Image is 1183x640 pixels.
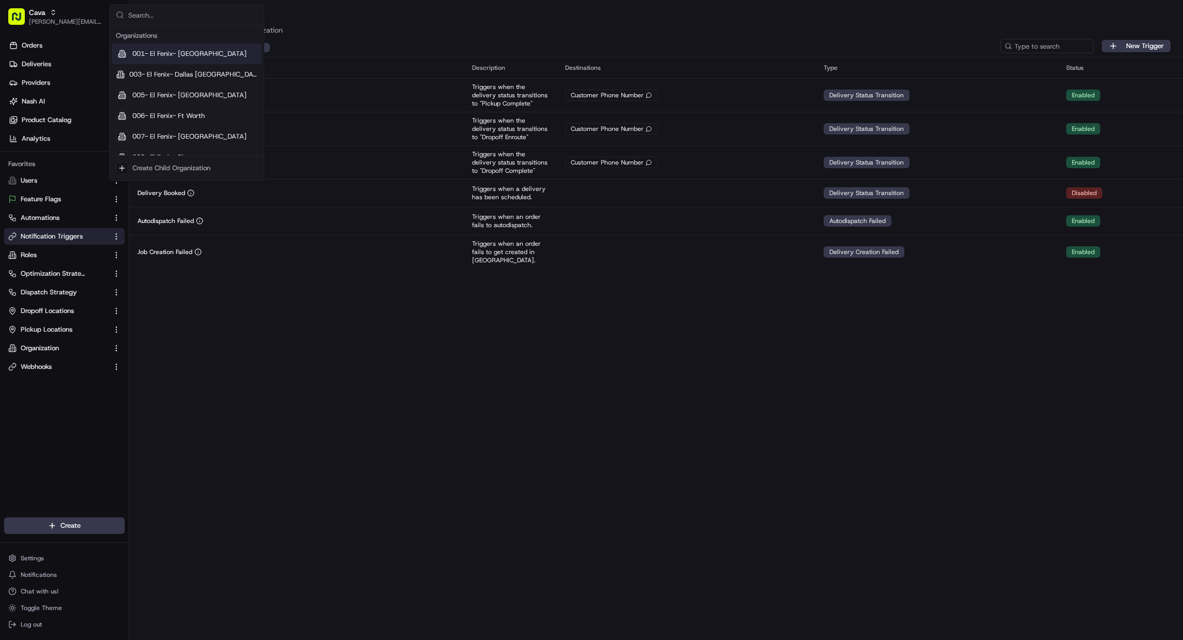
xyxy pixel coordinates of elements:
[132,132,247,141] span: 007- El Fenix- [GEOGRAPHIC_DATA]
[8,325,108,334] a: Pickup Locations
[21,288,77,297] span: Dispatch Strategy
[1066,187,1102,199] div: Disabled
[4,112,129,128] a: Product Catalog
[824,246,904,258] div: Delivery Creation Failed
[4,37,129,54] a: Orders
[4,601,125,615] button: Toggle Theme
[824,64,1050,72] div: Type
[138,248,192,256] p: Job Creation Failed
[472,64,549,72] div: Description
[138,217,194,225] p: Autodispatch Failed
[1066,64,1175,72] div: Status
[4,130,129,147] a: Analytics
[4,265,125,282] button: Optimization Strategy
[1087,330,1110,337] span: Pylon
[824,157,909,168] div: Delivery Status Transition
[21,587,58,596] span: Chat with us!
[1066,123,1100,135] div: Enabled
[21,571,57,579] span: Notifications
[142,8,1171,25] h1: Notifications
[472,240,549,264] p: Triggers when an order fails to get created in [GEOGRAPHIC_DATA].
[1066,90,1100,101] div: Enabled
[21,195,61,204] span: Feature Flags
[8,232,108,241] a: Notification Triggers
[824,215,891,227] div: Autodispatch Failed
[824,187,909,199] div: Delivery Status Transition
[22,59,51,69] span: Deliveries
[110,26,264,181] div: Suggestions
[8,250,108,260] a: Roles
[21,554,44,562] span: Settings
[565,64,807,72] div: Destinations
[22,134,50,143] span: Analytics
[132,91,247,100] span: 005- El Fenix- [GEOGRAPHIC_DATA]
[129,70,257,79] span: 003- El Fenix- Dallas [GEOGRAPHIC_DATA][PERSON_NAME]
[21,269,86,278] span: Optimization Strategy
[4,210,125,226] button: Automations
[8,362,108,371] a: Webhooks
[1000,39,1094,53] input: Type to search
[29,7,45,18] span: Cava
[4,228,125,245] button: Notification Triggers
[565,157,658,168] div: Customer Phone Number
[565,90,658,101] div: Customer Phone Number
[4,247,125,263] button: Roles
[4,75,129,91] a: Providers
[29,18,103,26] button: [PERSON_NAME][EMAIL_ADDRESS][DOMAIN_NAME]
[472,185,549,201] p: Triggers when a delivery has been scheduled.
[21,362,52,371] span: Webhooks
[8,288,108,297] a: Dispatch Strategy
[4,172,125,189] button: Users
[132,111,205,121] span: 006- El Fenix- Ft Worth
[138,189,185,197] p: Delivery Booked
[1102,40,1171,52] button: New Trigger
[824,90,909,101] div: Delivery Status Transition
[4,568,125,582] button: Notifications
[112,28,262,43] div: Organizations
[22,115,71,125] span: Product Catalog
[472,116,549,141] p: Triggers when the delivery status transitions to "Dropoff Enroute"
[472,150,549,175] p: Triggers when the delivery status transitions to "Dropoff Complete"
[21,250,37,260] span: Roles
[472,83,549,108] p: Triggers when the delivery status transitions to "Pickup Complete"
[565,123,658,135] div: Customer Phone Number
[21,620,42,629] span: Log out
[8,269,108,278] a: Optimization Strategy
[22,78,50,87] span: Providers
[132,153,194,162] span: 008- El Fenix- Plano
[4,359,125,375] button: Webhooks
[1057,329,1110,337] a: Powered byPylon
[824,123,909,135] div: Delivery Status Transition
[4,321,125,338] button: Pickup Locations
[4,551,125,565] button: Settings
[21,232,83,241] span: Notification Triggers
[4,156,125,172] div: Favorites
[8,195,108,204] a: Feature Flags
[4,56,129,72] a: Deliveries
[4,584,125,599] button: Chat with us!
[8,344,108,353] a: Organization
[21,176,37,185] span: Users
[138,64,456,72] div: Name
[472,213,549,229] p: Triggers when an order fails to autodispatch.
[4,303,125,319] button: Dropoff Locations
[8,306,108,316] a: Dropoff Locations
[1066,157,1100,168] div: Enabled
[8,213,108,222] a: Automations
[132,49,247,58] span: 001- El Fenix- [GEOGRAPHIC_DATA]
[22,97,45,106] span: Nash AI
[60,521,81,530] span: Create
[4,191,125,207] button: Feature Flags
[1066,215,1100,227] div: Enabled
[22,41,42,50] span: Orders
[1066,246,1100,258] div: Enabled
[21,344,59,353] span: Organization
[4,93,129,110] a: Nash AI
[128,5,257,25] input: Search...
[8,176,108,185] a: Users
[21,306,74,316] span: Dropoff Locations
[4,617,125,632] button: Log out
[4,340,125,356] button: Organization
[4,517,125,534] button: Create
